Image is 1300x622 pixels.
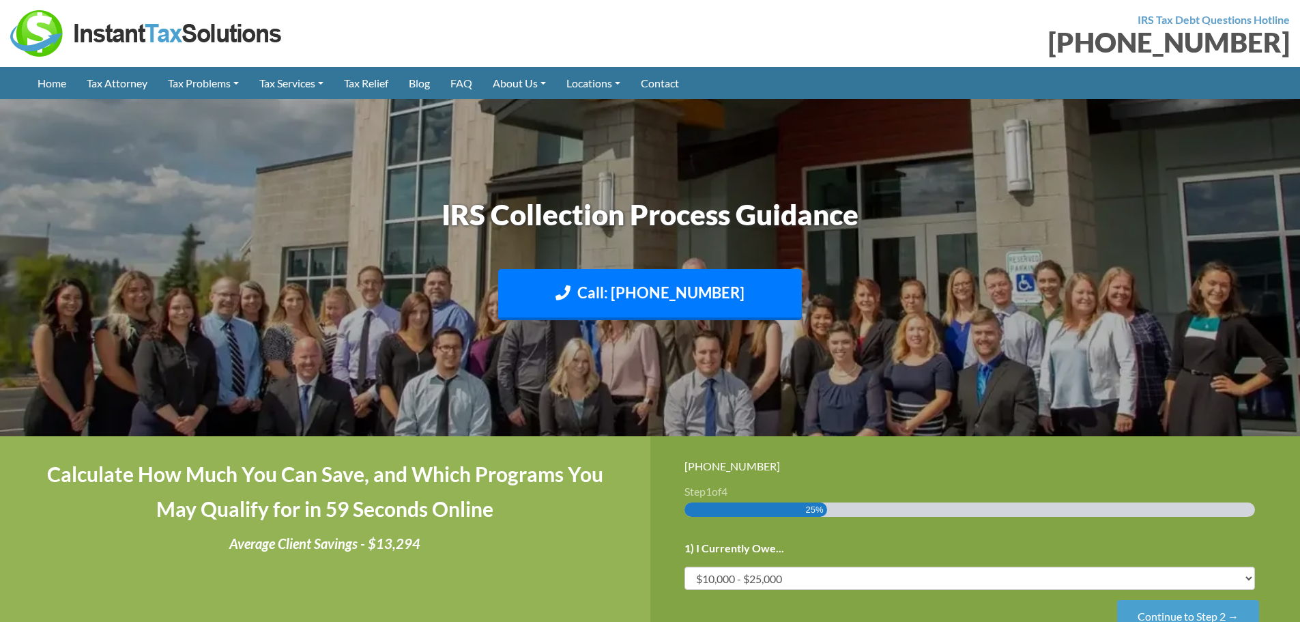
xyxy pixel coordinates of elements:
h3: Step of [684,486,1267,497]
strong: IRS Tax Debt Questions Hotline [1138,13,1290,26]
a: Call: [PHONE_NUMBER] [498,269,802,320]
div: [PHONE_NUMBER] [661,29,1290,56]
h4: Calculate How Much You Can Save, and Which Programs You May Qualify for in 59 Seconds Online [34,457,616,526]
a: Tax Attorney [76,67,158,99]
img: Instant Tax Solutions Logo [10,10,283,57]
a: About Us [482,67,556,99]
a: Tax Services [249,67,334,99]
a: Instant Tax Solutions Logo [10,25,283,38]
span: 4 [721,485,727,498]
span: 25% [806,503,824,517]
a: Blog [399,67,440,99]
a: FAQ [440,67,482,99]
a: Tax Problems [158,67,249,99]
div: [PHONE_NUMBER] [684,457,1267,475]
a: Home [27,67,76,99]
a: Contact [631,67,689,99]
a: Locations [556,67,631,99]
span: 1 [706,485,712,498]
a: Tax Relief [334,67,399,99]
h1: IRS Collection Process Guidance [272,195,1029,235]
label: 1) I Currently Owe... [684,541,784,556]
i: Average Client Savings - $13,294 [229,535,420,552]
